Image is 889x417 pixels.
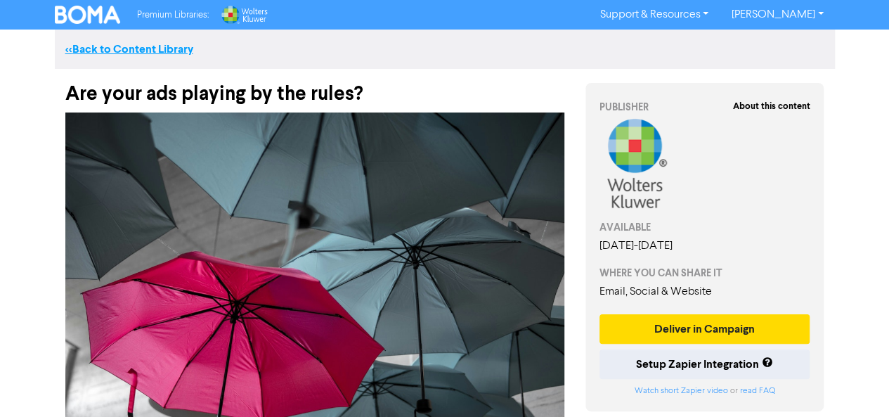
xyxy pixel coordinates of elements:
div: Email, Social & Website [599,283,810,300]
a: read FAQ [739,387,774,395]
div: or [599,385,810,397]
strong: About this content [732,101,810,112]
div: WHERE YOU CAN SHARE IT [599,266,810,281]
button: Deliver in Campaign [599,314,810,344]
img: BOMA Logo [55,6,121,24]
div: Are your ads playing by the rules? [65,69,564,105]
a: [PERSON_NAME] [720,4,834,26]
a: Watch short Zapier video [634,387,727,395]
button: Setup Zapier Integration [599,349,810,379]
div: [DATE] - [DATE] [599,238,810,255]
div: AVAILABLE [599,220,810,235]
img: Wolters Kluwer [220,6,268,24]
span: Premium Libraries: [137,11,209,20]
iframe: Chat Widget [819,349,889,417]
div: PUBLISHER [599,100,810,115]
a: <<Back to Content Library [65,42,193,56]
a: Support & Resources [588,4,720,26]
